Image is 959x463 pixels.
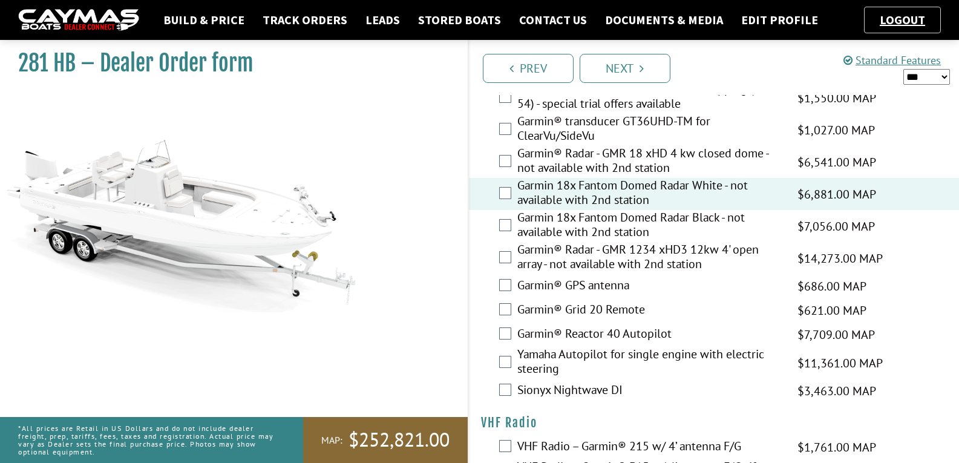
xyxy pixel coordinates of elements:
span: $14,273.00 MAP [797,249,883,268]
label: Garmin® GPS antenna [517,278,782,295]
label: Garmin® Radar - GMR 18 xHD 4 kw closed dome - not available with 2nd station [517,146,782,178]
span: MAP: [321,434,342,447]
h1: 281 HB – Dealer Order form [18,50,437,77]
span: $7,056.00 MAP [797,217,875,235]
label: Garmin® Grid 20 Remote [517,302,782,320]
span: $11,361.00 MAP [797,354,883,372]
a: Prev [483,54,574,83]
label: Garmin® transducer GT36UHD-TM for ClearVu/SideVu [517,114,782,146]
a: MAP:$252,821.00 [303,417,468,463]
label: VHF Radio – Garmin® 215 w/ 4’ antenna F/G [517,439,782,456]
label: Garmin 18x Fantom Domed Radar Black - not available with 2nd station [517,210,782,242]
a: Logout [874,12,931,27]
label: Garmin® Radar - GMR 1234 xHD3 12kw 4' open array - not available with 2nd station [517,242,782,274]
p: *All prices are Retail in US Dollars and do not include dealer freight, prep, tariffs, fees, taxe... [18,418,276,462]
span: $6,541.00 MAP [797,153,876,171]
span: $1,550.00 MAP [797,89,876,107]
label: Sionyx Nightwave DI [517,383,782,400]
label: Yamaha Autopilot for single engine with electric steering [517,347,782,379]
a: Leads [359,12,406,28]
span: $686.00 MAP [797,277,866,295]
span: $252,821.00 [349,427,450,453]
a: Standard Features [843,53,941,67]
span: $621.00 MAP [797,301,866,320]
a: Stored Boats [412,12,507,28]
span: $3,463.00 MAP [797,382,876,400]
img: caymas-dealer-connect-2ed40d3bc7270c1d8d7ffb4b79bf05adc795679939227970def78ec6f6c03838.gif [18,9,139,31]
a: Build & Price [157,12,250,28]
a: Edit Profile [735,12,824,28]
a: Contact Us [513,12,593,28]
span: $7,709.00 MAP [797,326,875,344]
a: Next [580,54,670,83]
span: $1,761.00 MAP [797,438,876,456]
a: Documents & Media [599,12,729,28]
span: $1,027.00 MAP [797,121,875,139]
span: $6,881.00 MAP [797,185,876,203]
a: Track Orders [257,12,353,28]
label: Garmin 18x Fantom Domed Radar White - not available with 2nd station [517,178,782,210]
h4: VHF Radio [481,415,948,430]
label: Garmin® Reactor 40 Autopilot [517,326,782,344]
label: Garmin Sirius Weather/Radio & Fish Mapping (GXM 54) - special trial offers available [517,82,782,114]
